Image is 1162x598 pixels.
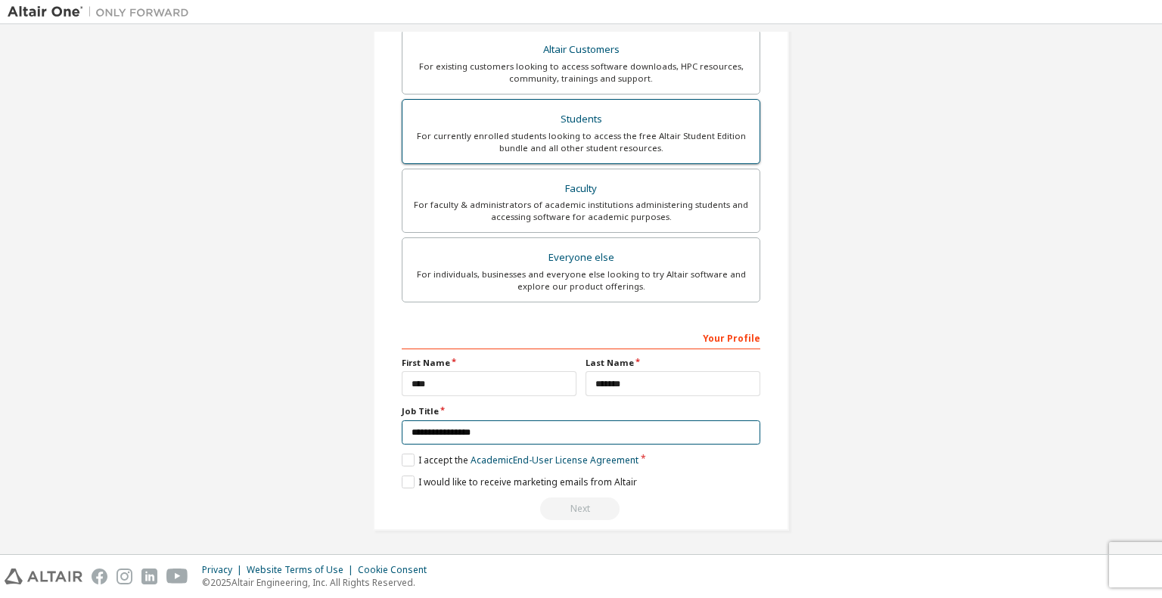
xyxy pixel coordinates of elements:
[117,569,132,584] img: instagram.svg
[586,357,760,369] label: Last Name
[471,454,638,466] a: Academic End-User License Agreement
[166,569,188,584] img: youtube.svg
[402,357,576,369] label: First Name
[358,564,436,576] div: Cookie Consent
[141,569,157,584] img: linkedin.svg
[202,564,247,576] div: Privacy
[412,130,750,154] div: For currently enrolled students looking to access the free Altair Student Edition bundle and all ...
[402,497,760,520] div: Read and acccept EULA to continue
[92,569,107,584] img: facebook.svg
[412,60,750,85] div: For existing customers looking to access software downloads, HPC resources, community, trainings ...
[402,325,760,349] div: Your Profile
[202,576,436,589] p: © 2025 Altair Engineering, Inc. All Rights Reserved.
[412,199,750,223] div: For faculty & administrators of academic institutions administering students and accessing softwa...
[247,564,358,576] div: Website Terms of Use
[412,39,750,60] div: Altair Customers
[412,109,750,130] div: Students
[412,268,750,293] div: For individuals, businesses and everyone else looking to try Altair software and explore our prod...
[5,569,82,584] img: altair_logo.svg
[402,454,638,466] label: I accept the
[402,476,637,488] label: I would like to receive marketing emails from Altair
[402,405,760,417] label: Job Title
[412,247,750,268] div: Everyone else
[412,178,750,200] div: Faculty
[8,5,197,20] img: Altair One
